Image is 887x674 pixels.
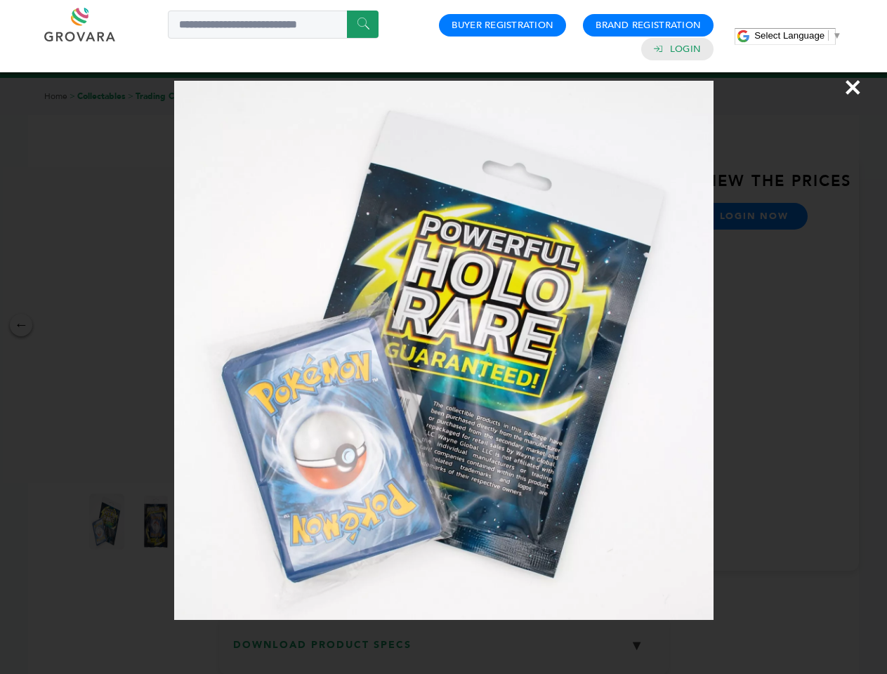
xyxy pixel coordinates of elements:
[452,19,553,32] a: Buyer Registration
[670,43,701,55] a: Login
[168,11,379,39] input: Search a product or brand...
[843,67,862,107] span: ×
[596,19,701,32] a: Brand Registration
[174,81,714,620] img: Image Preview
[754,30,824,41] span: Select Language
[754,30,841,41] a: Select Language​
[832,30,841,41] span: ▼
